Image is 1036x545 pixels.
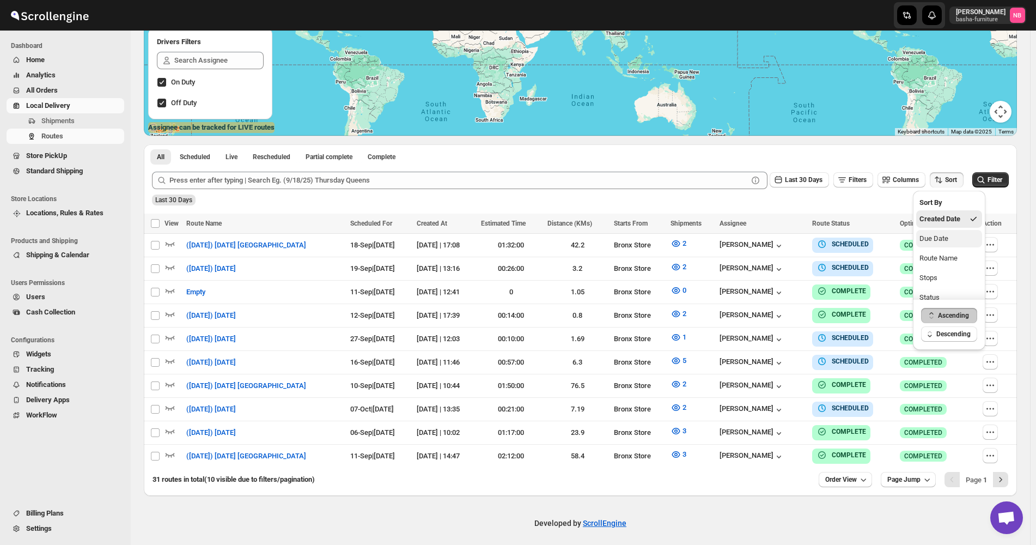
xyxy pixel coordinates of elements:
span: 31 routes in total (10 visible due to filters/pagination) [153,475,315,483]
span: ([DATE]) [DATE] [GEOGRAPHIC_DATA] [186,240,306,251]
span: COMPLETED [904,311,942,320]
span: Filters [849,176,867,184]
span: Routes [41,132,63,140]
b: COMPLETE [832,287,866,295]
div: Due Date [919,233,948,244]
div: [DATE] | 17:39 [417,310,474,321]
div: [DATE] | 14:47 [417,451,474,462]
b: COMPLETE [832,428,866,435]
span: On Duty [171,78,195,86]
button: ([DATE]) [DATE] [GEOGRAPHIC_DATA] [180,377,313,395]
b: SCHEDULED [832,264,869,271]
span: Descending [936,330,971,338]
span: 2 [682,403,686,411]
button: 2 [664,258,693,276]
button: 5 [664,352,693,370]
span: Route Name [186,220,222,227]
div: 02:12:00 [481,451,541,462]
h2: Sort By [919,197,979,208]
div: Bronx Store [614,357,664,368]
button: 3 [664,446,693,463]
span: 07-Oct | [DATE] [350,405,394,413]
div: [DATE] | 12:41 [417,287,474,298]
button: Status [916,289,982,306]
b: SCHEDULED [832,404,869,412]
div: Bronx Store [614,451,664,462]
span: Widgets [26,350,51,358]
div: Bronx Store [614,240,664,251]
img: ScrollEngine [9,2,90,29]
text: NB [1014,12,1022,19]
div: [DATE] | 17:08 [417,240,474,251]
span: ([DATE]) [DATE] [186,404,236,415]
button: ([DATE]) [DATE] [180,260,242,277]
button: Shipments [7,113,124,129]
div: [PERSON_NAME] [720,451,784,462]
button: Locations, Rules & Rates [7,205,124,221]
span: View [164,220,179,227]
span: Cash Collection [26,308,75,316]
button: SCHEDULED [816,356,869,367]
span: 12-Sep | [DATE] [350,311,395,319]
div: Stops [919,272,937,283]
button: 2 [664,235,693,252]
span: Home [26,56,45,64]
span: Billing Plans [26,509,64,517]
button: All routes [150,149,171,165]
span: Live [226,153,237,161]
b: 1 [983,476,987,484]
span: Columns [893,176,919,184]
div: [PERSON_NAME] [720,381,784,392]
p: basha-furniture [956,16,1005,23]
span: Products and Shipping [11,237,125,245]
button: Stops [916,269,982,287]
button: Ascending [921,308,977,323]
span: Estimated Time [481,220,526,227]
span: COMPLETED [904,264,942,273]
span: Locations, Rules & Rates [26,209,103,217]
button: Next [993,472,1008,487]
button: [PERSON_NAME] [720,240,784,251]
button: Order View [819,472,872,487]
button: COMPLETE [816,286,866,296]
div: 1.69 [547,334,607,344]
span: COMPLETED [904,452,942,461]
div: Bronx Store [614,334,664,344]
span: 5 [682,356,686,365]
span: Store PickUp [26,152,67,160]
button: 1 [664,329,693,346]
button: WorkFlow [7,408,124,423]
div: Bronx Store [614,427,664,438]
button: SCHEDULED [816,403,869,414]
button: Columns [877,172,925,187]
button: ([DATE]) [DATE] [180,424,242,441]
span: Partial complete [306,153,352,161]
h2: Drivers Filters [157,37,264,47]
div: 00:21:00 [481,404,541,415]
button: Settings [7,521,124,536]
div: [DATE] | 12:03 [417,334,474,344]
button: Descending [921,326,977,342]
button: SCHEDULED [816,239,869,250]
span: 1 [682,333,686,341]
span: Users [26,293,45,301]
button: ([DATE]) [DATE] [180,330,242,348]
button: ([DATE]) [DATE] [GEOGRAPHIC_DATA] [180,237,313,254]
div: [PERSON_NAME] [720,334,784,345]
b: COMPLETE [832,311,866,318]
span: 18-Sep | [DATE] [350,241,395,249]
b: SCHEDULED [832,334,869,342]
button: Keyboard shortcuts [898,128,944,136]
span: Settings [26,524,52,532]
span: Scheduled [180,153,210,161]
div: Bronx Store [614,287,664,298]
span: ([DATE]) [DATE] [GEOGRAPHIC_DATA] [186,380,306,391]
button: Shipping & Calendar [7,247,124,263]
span: Nael Basha [1010,8,1025,23]
button: COMPLETE [816,450,866,461]
div: Route Name [919,253,958,264]
button: SCHEDULED [816,262,869,273]
p: [PERSON_NAME] [956,8,1005,16]
span: Last 30 Days [785,176,822,184]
